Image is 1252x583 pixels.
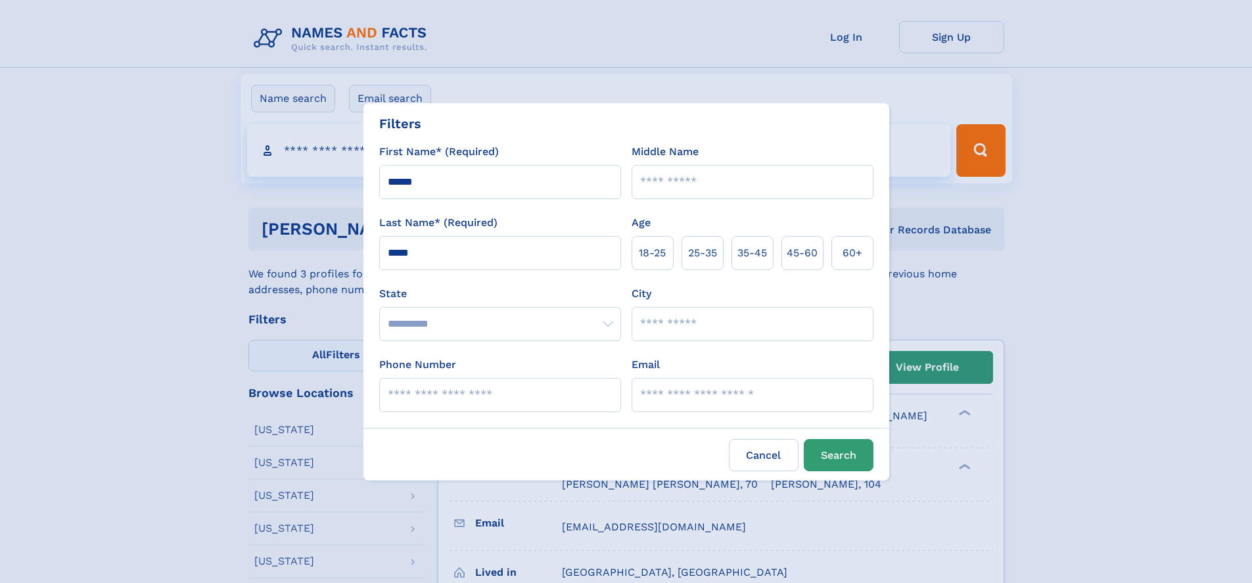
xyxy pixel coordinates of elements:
div: Filters [379,114,421,133]
label: Cancel [729,439,799,471]
label: State [379,286,621,302]
span: 25‑35 [688,245,717,261]
label: Age [632,215,651,231]
span: 45‑60 [787,245,818,261]
span: 60+ [843,245,862,261]
span: 18‑25 [639,245,666,261]
label: First Name* (Required) [379,144,499,160]
label: Phone Number [379,357,456,373]
span: 35‑45 [737,245,767,261]
button: Search [804,439,873,471]
label: Email [632,357,660,373]
label: Last Name* (Required) [379,215,498,231]
label: Middle Name [632,144,699,160]
label: City [632,286,651,302]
